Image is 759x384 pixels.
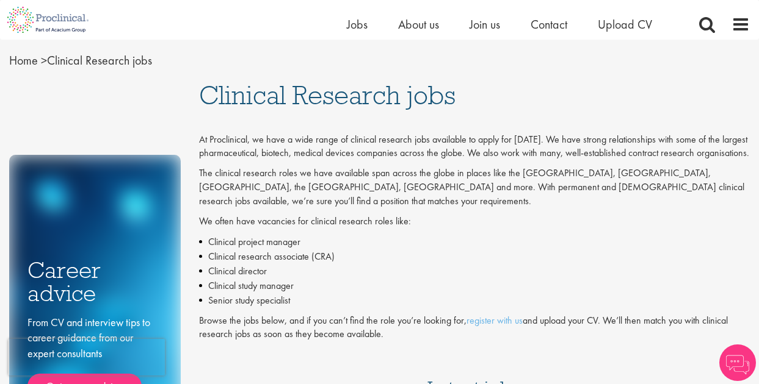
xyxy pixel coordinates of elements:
li: Senior study specialist [199,293,750,308]
a: Jobs [347,16,368,32]
span: Clinical Research jobs [9,52,152,68]
li: Clinical project manager [199,235,750,249]
span: > [41,52,47,68]
iframe: reCAPTCHA [9,339,165,375]
h3: Career advice [27,258,162,305]
p: We often have vacancies for clinical research roles like: [199,215,750,229]
p: At Proclinical, we have a wide range of clinical research jobs available to apply for [DATE]. We ... [199,133,750,161]
a: Join us [470,16,500,32]
img: Chatbot [719,344,756,381]
a: register with us [467,314,523,327]
li: Clinical study manager [199,279,750,293]
li: Clinical research associate (CRA) [199,249,750,264]
a: Upload CV [598,16,652,32]
a: Contact [531,16,567,32]
p: Browse the jobs below, and if you can’t find the role you’re looking for, and upload your CV. We’... [199,314,750,342]
span: Clinical Research jobs [199,79,456,112]
a: About us [398,16,439,32]
p: The clinical research roles we have available span across the globe in places like the [GEOGRAPHI... [199,166,750,208]
a: breadcrumb link to Home [9,52,38,68]
li: Clinical director [199,264,750,279]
